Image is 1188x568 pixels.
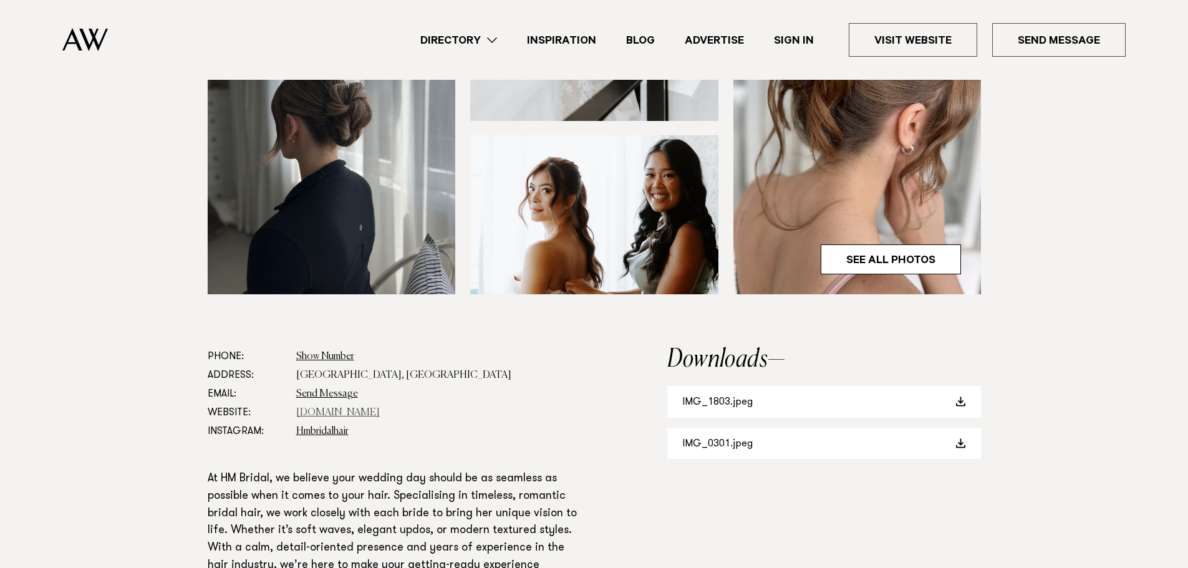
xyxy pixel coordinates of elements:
[992,23,1126,57] a: Send Message
[512,32,611,49] a: Inspiration
[405,32,512,49] a: Directory
[667,386,981,418] a: IMG_1803.jpeg
[670,32,759,49] a: Advertise
[611,32,670,49] a: Blog
[821,244,961,274] a: See All Photos
[667,428,981,460] a: IMG_0301.jpeg
[296,426,349,436] a: Hmbridalhair
[296,389,358,399] a: Send Message
[296,408,380,418] a: [DOMAIN_NAME]
[208,422,286,441] dt: Instagram:
[296,352,354,362] a: Show Number
[208,347,286,366] dt: Phone:
[208,403,286,422] dt: Website:
[296,366,587,385] dd: [GEOGRAPHIC_DATA], [GEOGRAPHIC_DATA]
[849,23,977,57] a: Visit Website
[62,28,108,51] img: Auckland Weddings Logo
[208,385,286,403] dt: Email:
[208,366,286,385] dt: Address:
[667,347,981,372] h2: Downloads
[759,32,829,49] a: Sign In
